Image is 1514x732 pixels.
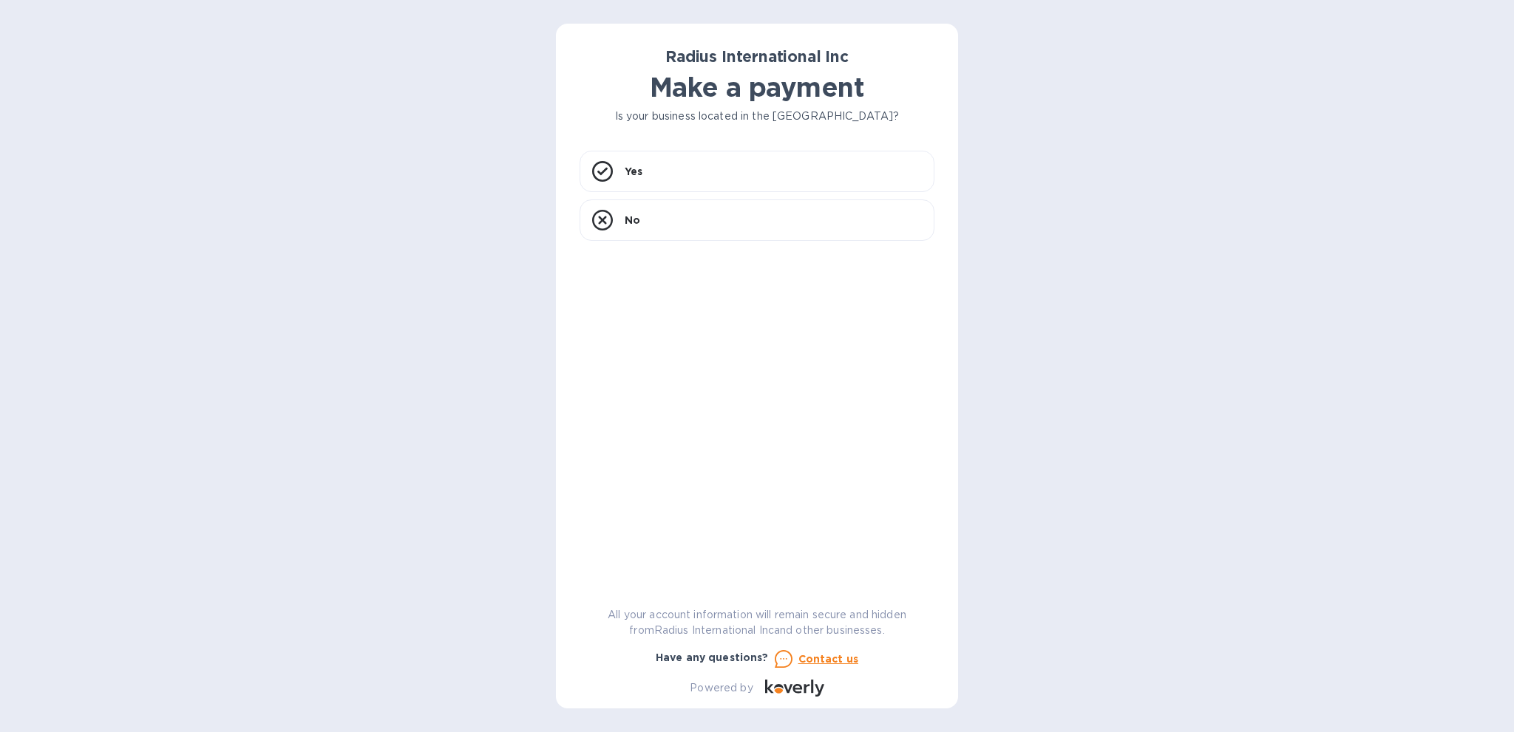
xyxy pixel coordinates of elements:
p: Yes [625,164,642,179]
h1: Make a payment [580,72,934,103]
p: Is your business located in the [GEOGRAPHIC_DATA]? [580,109,934,124]
p: All your account information will remain secure and hidden from Radius International Inc and othe... [580,607,934,638]
p: Powered by [690,680,753,696]
b: Have any questions? [656,651,769,663]
p: No [625,213,640,228]
u: Contact us [798,653,859,665]
b: Radius International Inc [665,47,849,66]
